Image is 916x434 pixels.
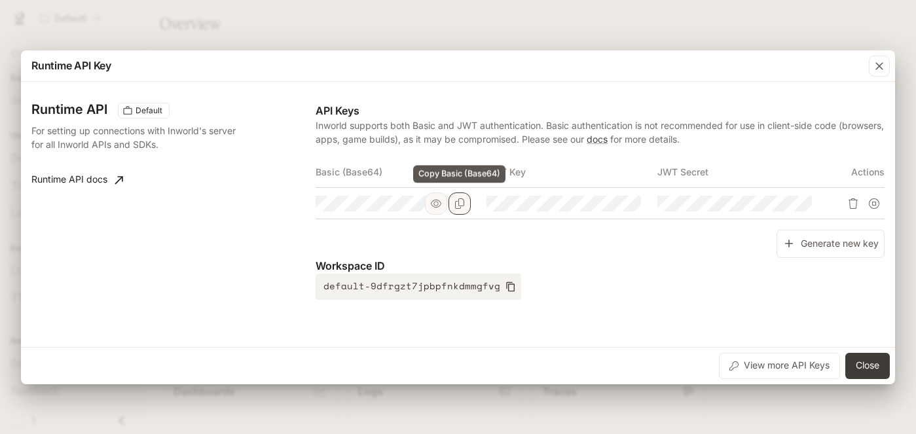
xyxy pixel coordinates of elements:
p: Workspace ID [316,258,885,274]
div: These keys will apply to your current workspace only [118,103,170,118]
p: Runtime API Key [31,58,111,73]
button: Suspend API key [864,193,885,214]
th: Actions [828,156,885,188]
h3: Runtime API [31,103,107,116]
th: Basic (Base64) [316,156,486,188]
th: JWT Secret [657,156,828,188]
button: Generate new key [777,230,885,258]
a: Runtime API docs [26,167,128,193]
span: Default [130,105,168,117]
div: Copy Basic (Base64) [413,166,505,183]
p: Inworld supports both Basic and JWT authentication. Basic authentication is not recommended for u... [316,118,885,146]
button: Close [845,353,890,379]
button: default-9dfrgzt7jpbpfnkdmmgfvg [316,274,521,300]
button: View more API Keys [719,353,840,379]
a: docs [587,134,608,145]
p: For setting up connections with Inworld's server for all Inworld APIs and SDKs. [31,124,237,151]
button: Copy Basic (Base64) [449,192,471,215]
button: Delete API key [843,193,864,214]
th: JWT Key [486,156,657,188]
p: API Keys [316,103,885,118]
